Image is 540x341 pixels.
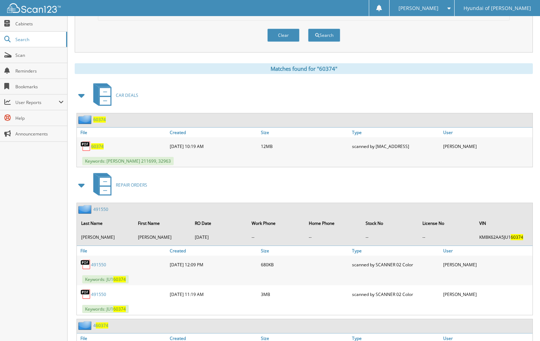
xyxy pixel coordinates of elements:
[259,139,350,153] div: 12MB
[441,128,532,137] a: User
[116,92,138,98] span: CAR DEALS
[96,322,108,328] span: 60374
[78,205,93,214] img: folder2.png
[476,216,532,231] th: VIN
[15,115,64,121] span: Help
[78,216,134,231] th: Last Name
[15,68,64,74] span: Reminders
[89,171,147,199] a: REPAIR ORDERS
[77,246,168,256] a: File
[259,246,350,256] a: Size
[15,21,64,27] span: Cabinets
[82,157,174,165] span: Keywords: [PERSON_NAME] 211699, 32963
[93,117,106,123] a: 60374
[248,216,304,231] th: Work Phone
[77,128,168,137] a: File
[441,246,532,256] a: User
[511,234,523,240] span: 60374
[419,231,475,243] td: --
[168,139,259,153] div: [DATE] 10:19 AM
[350,139,441,153] div: scanned by [MAC_ADDRESS]
[113,306,126,312] span: 60374
[248,231,304,243] td: --
[78,115,93,124] img: folder2.png
[93,322,108,328] a: 460374
[398,6,439,10] span: [PERSON_NAME]
[191,216,247,231] th: RO Date
[80,141,91,152] img: PDF.png
[305,216,361,231] th: Home Phone
[93,206,108,212] a: 491550
[15,99,59,105] span: User Reports
[15,84,64,90] span: Bookmarks
[350,287,441,301] div: scanned by SCANNER 02 Color
[305,231,361,243] td: --
[362,216,418,231] th: Stock No
[441,257,532,272] div: [PERSON_NAME]
[78,231,134,243] td: [PERSON_NAME]
[476,231,532,243] td: KM8K62AA5JU1
[91,143,104,149] a: 60374
[89,81,138,109] a: CAR DEALS
[15,52,64,58] span: Scan
[116,182,147,188] span: REPAIR ORDERS
[441,287,532,301] div: [PERSON_NAME]
[134,216,190,231] th: First Name
[362,231,418,243] td: --
[191,231,247,243] td: [DATE]
[80,289,91,300] img: PDF.png
[259,128,350,137] a: Size
[78,321,93,330] img: folder2.png
[134,231,190,243] td: [PERSON_NAME]
[259,257,350,272] div: 680KB
[441,139,532,153] div: [PERSON_NAME]
[7,3,61,13] img: scan123-logo-white.svg
[168,287,259,301] div: [DATE] 11:19 AM
[419,216,475,231] th: License No
[350,246,441,256] a: Type
[350,128,441,137] a: Type
[308,29,340,42] button: Search
[350,257,441,272] div: scanned by SCANNER 02 Color
[168,246,259,256] a: Created
[82,305,129,313] span: Keywords: JU1
[15,36,63,43] span: Search
[168,128,259,137] a: Created
[113,276,126,282] span: 60374
[80,259,91,270] img: PDF.png
[15,131,64,137] span: Announcements
[504,307,540,341] iframe: Chat Widget
[82,275,129,283] span: Keywords: JU1
[91,291,106,297] a: 491550
[259,287,350,301] div: 3MB
[464,6,531,10] span: Hyundai of [PERSON_NAME]
[75,63,533,74] div: Matches found for "60374"
[91,262,106,268] a: 491550
[168,257,259,272] div: [DATE] 12:09 PM
[267,29,299,42] button: Clear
